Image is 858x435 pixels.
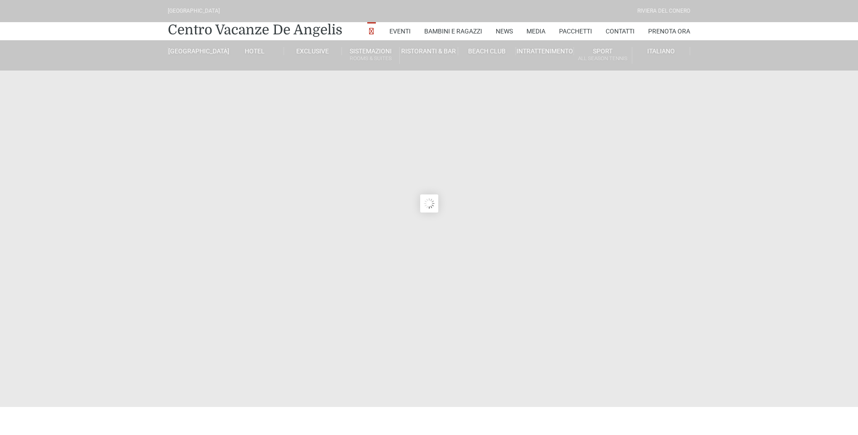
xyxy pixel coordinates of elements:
[168,21,342,39] a: Centro Vacanze De Angelis
[458,47,516,55] a: Beach Club
[559,22,592,40] a: Pacchetti
[389,22,411,40] a: Eventi
[647,47,675,55] span: Italiano
[342,54,399,63] small: Rooms & Suites
[496,22,513,40] a: News
[637,7,690,15] div: Riviera Del Conero
[284,47,342,55] a: Exclusive
[168,7,220,15] div: [GEOGRAPHIC_DATA]
[606,22,635,40] a: Contatti
[400,47,458,55] a: Ristoranti & Bar
[424,22,482,40] a: Bambini e Ragazzi
[632,47,690,55] a: Italiano
[168,47,226,55] a: [GEOGRAPHIC_DATA]
[574,47,632,64] a: SportAll Season Tennis
[526,22,545,40] a: Media
[648,22,690,40] a: Prenota Ora
[574,54,631,63] small: All Season Tennis
[226,47,284,55] a: Hotel
[342,47,400,64] a: SistemazioniRooms & Suites
[516,47,574,55] a: Intrattenimento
